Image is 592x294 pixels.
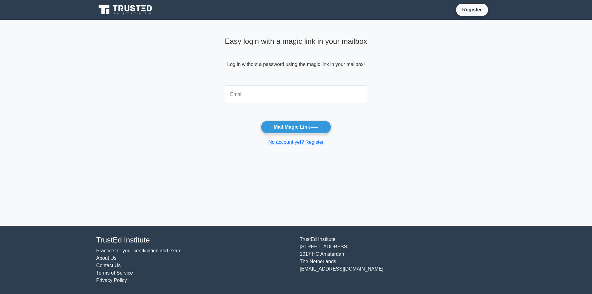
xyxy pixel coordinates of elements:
[261,121,331,134] button: Mail Magic Link
[96,270,133,275] a: Terms of Service
[96,263,121,268] a: Contact Us
[96,236,292,245] h4: TrustEd Institute
[96,278,127,283] a: Privacy Policy
[458,6,486,14] a: Register
[225,37,367,46] h4: Easy login with a magic link in your mailbox
[96,255,117,261] a: About Us
[296,236,499,284] div: TrustEd Institute [STREET_ADDRESS] 1017 HC Amsterdam The Netherlands [EMAIL_ADDRESS][DOMAIN_NAME]
[225,85,367,103] input: Email
[225,35,367,83] div: Log in without a password using the magic link in your mailbox!
[96,248,182,253] a: Practice for your certification and exam
[268,139,324,145] a: No account yet? Register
